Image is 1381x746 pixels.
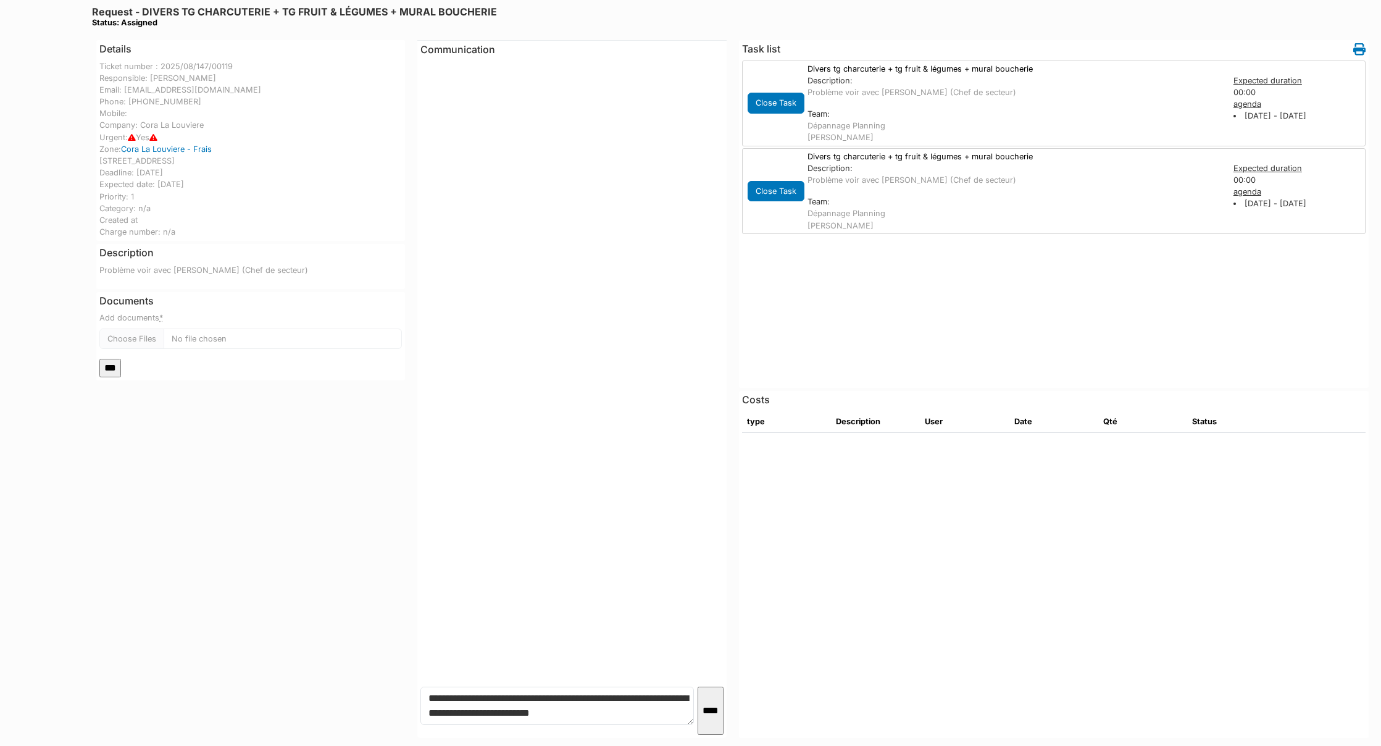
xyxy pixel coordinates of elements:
[1353,43,1366,56] i: Work order
[742,43,780,55] h6: Task list
[420,43,495,56] span: translation missing: en.communication.communication
[807,86,1221,98] p: Problème voir avec [PERSON_NAME] (Chef de secteur)
[920,411,1009,433] th: User
[99,43,131,55] h6: Details
[742,411,831,433] th: type
[1227,75,1369,144] div: 00:00
[1233,110,1363,122] li: [DATE] - [DATE]
[1187,411,1276,433] th: Status
[99,61,402,238] div: Ticket number : 2025/08/147/00119 Responsible: [PERSON_NAME] Email: [EMAIL_ADDRESS][DOMAIN_NAME] ...
[756,186,796,196] span: translation missing: en.todo.action.close_task
[807,108,1221,120] div: Team:
[756,98,796,107] span: translation missing: en.todo.action.close_task
[1009,411,1098,433] th: Date
[99,295,402,307] h6: Documents
[99,247,154,259] h6: Description
[1233,98,1363,110] div: agenda
[121,145,212,154] a: Cora La Louviere - Frais
[1233,162,1363,174] div: Expected duration
[1227,162,1369,232] div: 00:00
[159,313,163,322] abbr: required
[748,96,804,109] a: Close Task
[801,151,1227,162] div: Divers tg charcuterie + tg fruit & légumes + mural boucherie
[92,18,497,27] div: Status: Assigned
[807,162,1221,174] div: Description:
[807,174,1221,186] p: Problème voir avec [PERSON_NAME] (Chef de secteur)
[92,6,497,28] h6: Request - DIVERS TG CHARCUTERIE + TG FRUIT & LÉGUMES + MURAL BOUCHERIE
[807,132,1221,143] div: [PERSON_NAME]
[1233,186,1363,198] div: agenda
[99,312,163,324] label: Add documents
[742,394,770,406] h6: Costs
[807,120,1221,132] div: Dépannage Planning
[807,196,1221,207] div: Team:
[748,183,804,196] a: Close Task
[1098,411,1187,433] th: Qté
[807,75,1221,86] div: Description:
[807,220,1221,232] div: [PERSON_NAME]
[1233,198,1363,209] li: [DATE] - [DATE]
[99,264,402,276] p: Problème voir avec [PERSON_NAME] (Chef de secteur)
[801,63,1227,75] div: Divers tg charcuterie + tg fruit & légumes + mural boucherie
[807,207,1221,219] div: Dépannage Planning
[831,411,920,433] th: Description
[1233,75,1363,86] div: Expected duration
